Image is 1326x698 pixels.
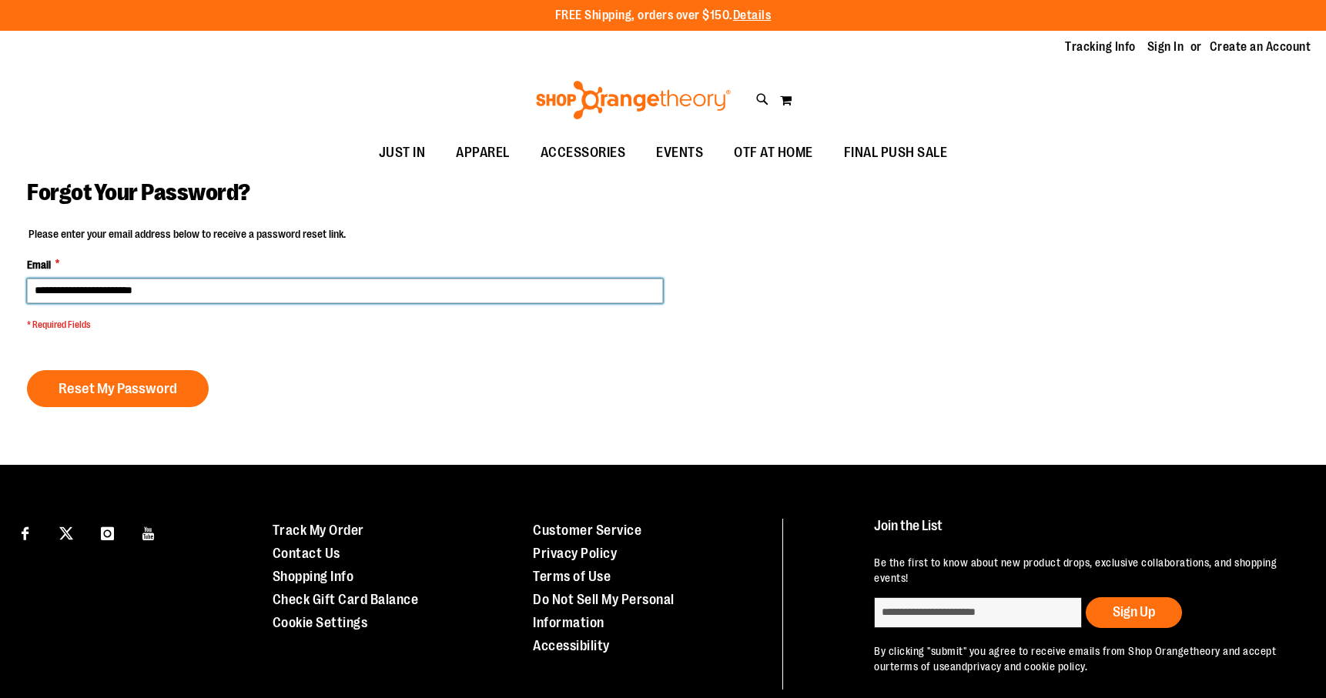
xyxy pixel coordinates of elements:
[874,643,1293,674] p: By clicking "submit" you agree to receive emails from Shop Orangetheory and accept our and
[27,226,347,242] legend: Please enter your email address below to receive a password reset link.
[1113,604,1155,620] span: Sign Up
[718,135,829,171] a: OTF AT HOME
[533,592,675,630] a: Do Not Sell My Personal Information
[541,135,626,170] span: ACCESSORIES
[379,135,426,170] span: JUST IN
[534,81,733,119] img: Shop Orangetheory
[967,660,1087,673] a: privacy and cookie policy.
[27,257,51,272] span: Email
[273,523,364,538] a: Track My Order
[363,135,441,171] a: JUST IN
[533,569,611,584] a: Terms of Use
[1147,38,1184,55] a: Sign In
[734,135,813,170] span: OTF AT HOME
[59,526,73,540] img: Twitter
[456,135,510,170] span: APPAREL
[59,380,177,397] span: Reset My Password
[1065,38,1136,55] a: Tracking Info
[273,546,340,561] a: Contact Us
[273,615,368,630] a: Cookie Settings
[533,546,617,561] a: Privacy Policy
[533,638,610,653] a: Accessibility
[890,660,950,673] a: terms of use
[733,8,772,22] a: Details
[829,135,963,171] a: FINAL PUSH SALE
[874,555,1293,586] p: Be the first to know about new product drops, exclusive collaborations, and shopping events!
[641,135,718,171] a: EVENTS
[136,519,162,546] a: Visit our Youtube page
[1086,597,1182,628] button: Sign Up
[94,519,121,546] a: Visit our Instagram page
[844,135,948,170] span: FINAL PUSH SALE
[12,519,39,546] a: Visit our Facebook page
[27,179,250,205] span: Forgot Your Password?
[533,523,641,538] a: Customer Service
[874,597,1082,628] input: enter email
[525,135,641,171] a: ACCESSORIES
[53,519,80,546] a: Visit our X page
[555,7,772,25] p: FREE Shipping, orders over $150.
[874,519,1293,547] h4: Join the List
[27,319,663,332] span: * Required Fields
[656,135,703,170] span: EVENTS
[440,135,525,171] a: APPAREL
[273,569,354,584] a: Shopping Info
[273,592,419,607] a: Check Gift Card Balance
[1210,38,1311,55] a: Create an Account
[27,370,209,407] button: Reset My Password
